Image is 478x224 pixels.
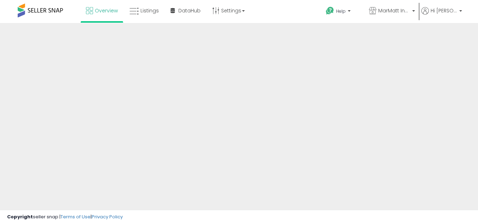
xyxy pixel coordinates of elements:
[178,7,201,14] span: DataHub
[92,213,123,220] a: Privacy Policy
[61,213,91,220] a: Terms of Use
[7,213,33,220] strong: Copyright
[140,7,159,14] span: Listings
[320,1,363,23] a: Help
[421,7,462,23] a: Hi [PERSON_NAME]
[378,7,410,14] span: MarMatt Industries LLC
[95,7,118,14] span: Overview
[431,7,457,14] span: Hi [PERSON_NAME]
[7,214,123,220] div: seller snap | |
[336,8,346,14] span: Help
[326,6,334,15] i: Get Help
